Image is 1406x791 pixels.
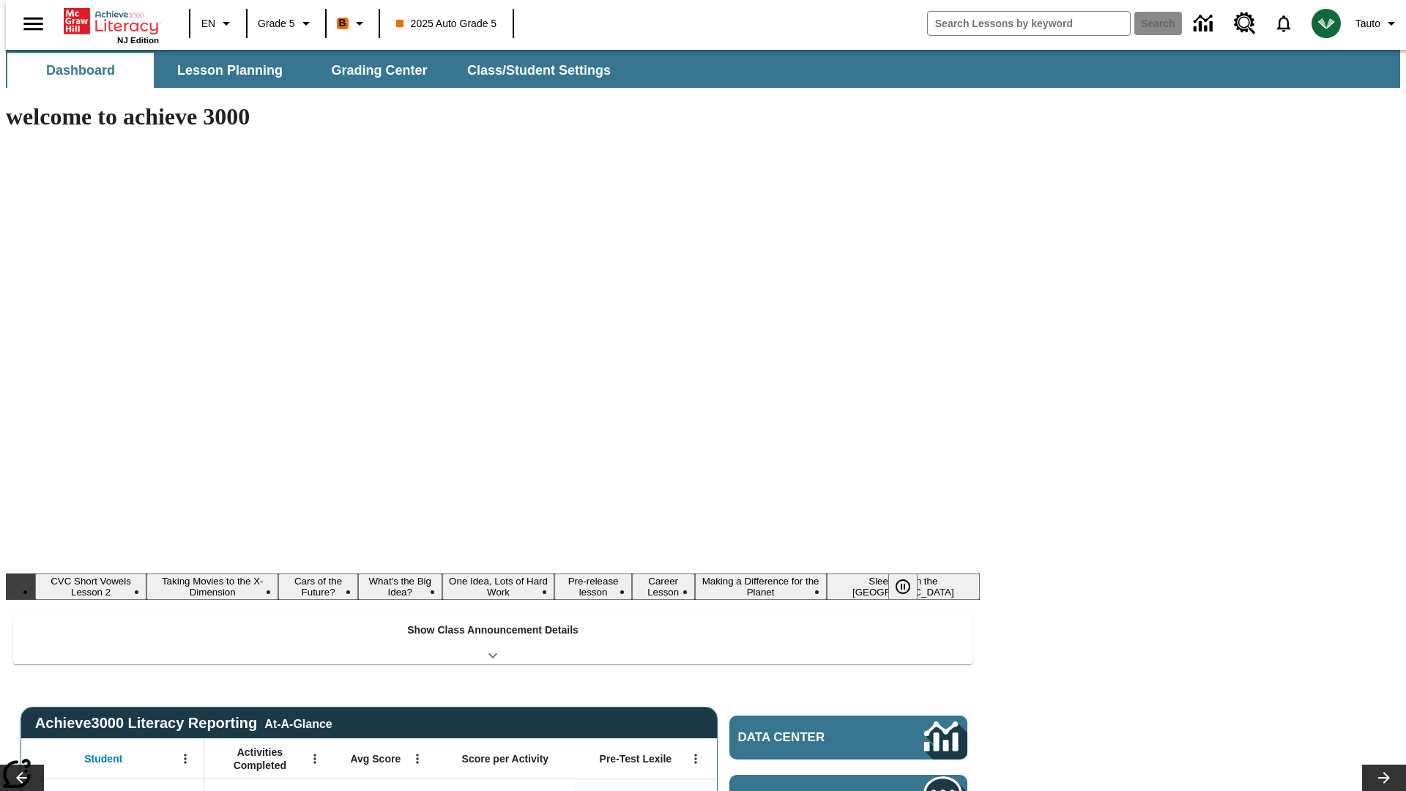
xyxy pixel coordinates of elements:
h1: welcome to achieve 3000 [6,103,980,130]
button: Pause [888,573,918,600]
button: Slide 2 Taking Movies to the X-Dimension [146,573,278,600]
button: Language: EN, Select a language [195,10,242,37]
div: Home [64,5,159,45]
span: Tauto [1355,16,1380,31]
button: Boost Class color is orange. Change class color [331,10,374,37]
a: Data Center [1185,4,1225,44]
span: Grade 5 [258,16,295,31]
button: Slide 4 What's the Big Idea? [358,573,442,600]
button: Open side menu [12,2,55,45]
a: Data Center [729,716,967,760]
button: Dashboard [7,53,154,88]
button: Select a new avatar [1303,4,1350,42]
button: Slide 5 One Idea, Lots of Hard Work [442,573,555,600]
span: NJ Edition [117,36,159,45]
button: Profile/Settings [1350,10,1406,37]
span: B [339,14,346,32]
button: Slide 9 Sleepless in the Animal Kingdom [827,573,980,600]
p: Show Class Announcement Details [407,623,579,638]
button: Slide 8 Making a Difference for the Planet [695,573,827,600]
button: Grading Center [306,53,453,88]
div: Pause [888,573,932,600]
span: Data Center [738,730,875,745]
span: EN [201,16,215,31]
div: SubNavbar [6,50,1400,88]
button: Class/Student Settings [455,53,622,88]
button: Slide 1 CVC Short Vowels Lesson 2 [35,573,146,600]
a: Notifications [1265,4,1303,42]
span: Pre-Test Lexile [600,752,672,765]
img: avatar image [1312,9,1341,38]
span: Achieve3000 Literacy Reporting [35,715,332,732]
button: Open Menu [174,748,196,770]
button: Open Menu [685,748,707,770]
button: Lesson carousel, Next [1362,765,1406,791]
input: search field [928,12,1130,35]
button: Slide 3 Cars of the Future? [278,573,357,600]
a: Home [64,7,159,36]
button: Slide 6 Pre-release lesson [554,573,631,600]
button: Open Menu [304,748,326,770]
span: Score per Activity [462,752,549,765]
div: At-A-Glance [264,715,332,731]
a: Resource Center, Will open in new tab [1225,4,1265,43]
button: Lesson Planning [157,53,303,88]
button: Grade: Grade 5, Select a grade [252,10,321,37]
span: Student [84,752,122,765]
span: Activities Completed [212,746,308,772]
div: SubNavbar [6,53,624,88]
span: 2025 Auto Grade 5 [396,16,497,31]
button: Open Menu [406,748,428,770]
button: Slide 7 Career Lesson [632,573,695,600]
span: Avg Score [350,752,401,765]
div: Show Class Announcement Details [13,614,972,664]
